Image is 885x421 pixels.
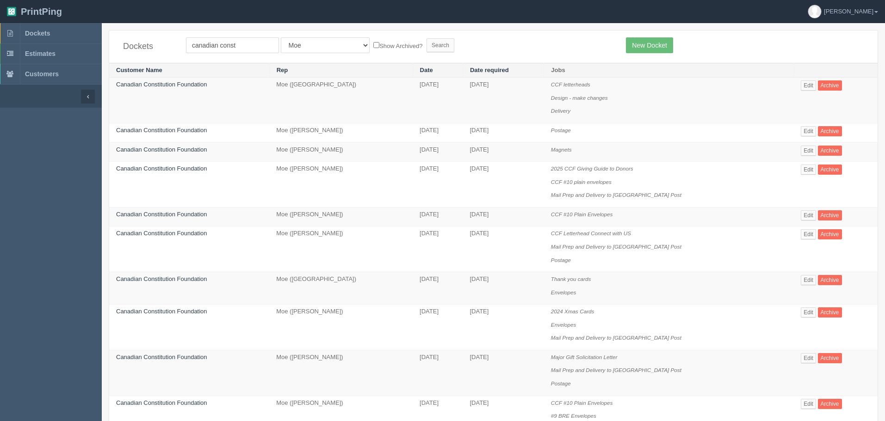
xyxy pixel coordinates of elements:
h4: Dockets [123,42,172,51]
i: Envelopes [551,322,576,328]
a: Edit [801,210,816,220]
td: [DATE] [413,305,463,350]
span: Estimates [25,50,56,57]
i: Magnets [551,146,572,153]
td: [DATE] [413,272,463,305]
a: Edit [801,307,816,317]
a: Archive [818,399,842,409]
a: Canadian Constitution Foundation [116,165,207,172]
i: Envelopes [551,289,576,295]
td: [DATE] [413,207,463,226]
i: Mail Prep and Delivery to [GEOGRAPHIC_DATA] Post [551,367,681,373]
i: Postage [551,127,571,133]
a: Canadian Constitution Foundation [116,127,207,134]
td: [DATE] [413,142,463,162]
a: Date required [470,67,509,73]
i: Delivery [551,108,570,114]
a: Edit [801,353,816,363]
a: Archive [818,307,842,317]
a: Canadian Constitution Foundation [116,399,207,406]
input: Customer Name [186,37,279,53]
i: CCF #10 plain envelopes [551,179,612,185]
a: Archive [818,80,842,91]
a: Archive [818,126,842,136]
a: Archive [818,275,842,285]
i: Mail Prep and Delivery to [GEOGRAPHIC_DATA] Post [551,192,681,198]
td: [DATE] [463,305,544,350]
a: Archive [818,210,842,220]
i: Postage [551,257,571,263]
a: Rep [277,67,288,73]
i: CCF Letterhead Connect with US [551,230,631,236]
a: Archive [818,229,842,239]
i: 2025 CCF Giving Guide to Donors [551,165,633,171]
td: Moe ([GEOGRAPHIC_DATA]) [269,78,413,123]
td: [DATE] [413,162,463,207]
td: Moe ([PERSON_NAME]) [269,162,413,207]
i: Design - make changes [551,95,608,101]
a: Date [420,67,433,73]
i: CCF letterheads [551,81,590,87]
input: Search [427,38,454,52]
a: Edit [801,80,816,91]
input: Show Archived? [373,42,379,48]
a: Edit [801,126,816,136]
span: Customers [25,70,59,78]
i: Mail Prep and Delivery to [GEOGRAPHIC_DATA] Post [551,244,681,250]
i: Postage [551,380,571,386]
i: 2024 Xmas Cards [551,308,594,314]
td: [DATE] [463,142,544,162]
td: [DATE] [463,78,544,123]
a: Edit [801,275,816,285]
td: Moe ([PERSON_NAME]) [269,226,413,272]
a: Canadian Constitution Foundation [116,211,207,218]
a: New Docket [626,37,673,53]
label: Show Archived? [373,40,422,51]
a: Canadian Constitution Foundation [116,354,207,360]
a: Edit [801,146,816,156]
td: Moe ([PERSON_NAME]) [269,305,413,350]
i: CCF #10 Plain Envelopes [551,400,613,406]
img: avatar_default-7531ab5dedf162e01f1e0bb0964e6a185e93c5c22dfe317fb01d7f8cd2b1632c.jpg [808,5,821,18]
td: Moe ([GEOGRAPHIC_DATA]) [269,272,413,305]
i: Mail Prep and Delivery to [GEOGRAPHIC_DATA] Post [551,335,681,341]
td: [DATE] [463,123,544,143]
td: [DATE] [463,272,544,305]
a: Edit [801,165,816,175]
a: Canadian Constitution Foundation [116,275,207,282]
a: Canadian Constitution Foundation [116,230,207,237]
a: Canadian Constitution Foundation [116,81,207,88]
td: [DATE] [413,350,463,396]
span: Dockets [25,30,50,37]
i: Major Gift Solicitation Letter [551,354,618,360]
a: Canadian Constitution Foundation [116,146,207,153]
a: Edit [801,229,816,239]
a: Customer Name [116,67,162,73]
a: Archive [818,353,842,363]
td: Moe ([PERSON_NAME]) [269,207,413,226]
td: [DATE] [413,78,463,123]
td: [DATE] [463,162,544,207]
a: Edit [801,399,816,409]
td: [DATE] [463,207,544,226]
img: logo-3e63b451c926e2ac314895c53de4908e5d424f24456219fb08d385ab2e579770.png [7,7,16,16]
a: Canadian Constitution Foundation [116,308,207,315]
td: Moe ([PERSON_NAME]) [269,142,413,162]
a: Archive [818,165,842,175]
i: #9 BRE Envelopes [551,413,596,419]
td: [DATE] [413,226,463,272]
td: Moe ([PERSON_NAME]) [269,123,413,143]
td: [DATE] [413,123,463,143]
td: [DATE] [463,350,544,396]
a: Archive [818,146,842,156]
td: Moe ([PERSON_NAME]) [269,350,413,396]
i: Thank you cards [551,276,591,282]
td: [DATE] [463,226,544,272]
th: Jobs [544,63,794,78]
i: CCF #10 Plain Envelopes [551,211,613,217]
